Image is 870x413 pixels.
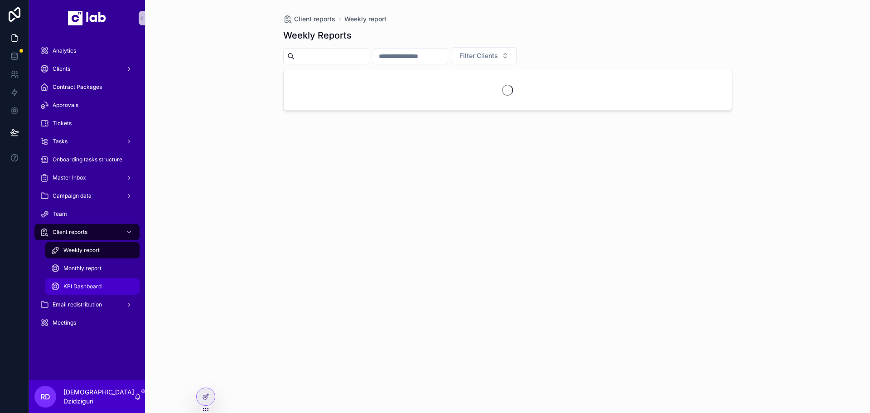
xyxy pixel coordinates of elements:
[53,228,87,236] span: Client reports
[34,97,140,113] a: Approvals
[459,51,498,60] span: Filter Clients
[53,138,68,145] span: Tasks
[34,188,140,204] a: Campaign data
[53,120,72,127] span: Tickets
[29,36,145,343] div: scrollable content
[40,391,50,402] span: RD
[452,47,517,64] button: Select Button
[53,102,78,109] span: Approvals
[34,151,140,168] a: Onboarding tasks structure
[63,283,101,290] span: KPI Dashboard
[63,265,101,272] span: Monthly report
[45,278,140,295] a: KPI Dashboard
[34,43,140,59] a: Analytics
[63,247,100,254] span: Weekly report
[34,133,140,150] a: Tasks
[53,210,67,218] span: Team
[68,11,106,25] img: App logo
[53,65,70,73] span: Clients
[45,260,140,277] a: Monthly report
[63,388,134,406] p: [DEMOGRAPHIC_DATA] Dzidziguri
[283,29,352,42] h1: Weekly Reports
[53,83,102,91] span: Contract Packages
[53,301,102,308] span: Email redistribution
[53,192,92,199] span: Campaign data
[34,115,140,131] a: Tickets
[294,15,335,24] span: Client reports
[34,61,140,77] a: Clients
[53,47,76,54] span: Analytics
[34,315,140,331] a: Meetings
[344,15,387,24] a: Weekly report
[34,296,140,313] a: Email redistribution
[34,79,140,95] a: Contract Packages
[34,224,140,240] a: Client reports
[34,170,140,186] a: Master Inbox
[283,15,335,24] a: Client reports
[53,174,86,181] span: Master Inbox
[34,206,140,222] a: Team
[53,319,76,326] span: Meetings
[45,242,140,258] a: Weekly report
[53,156,122,163] span: Onboarding tasks structure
